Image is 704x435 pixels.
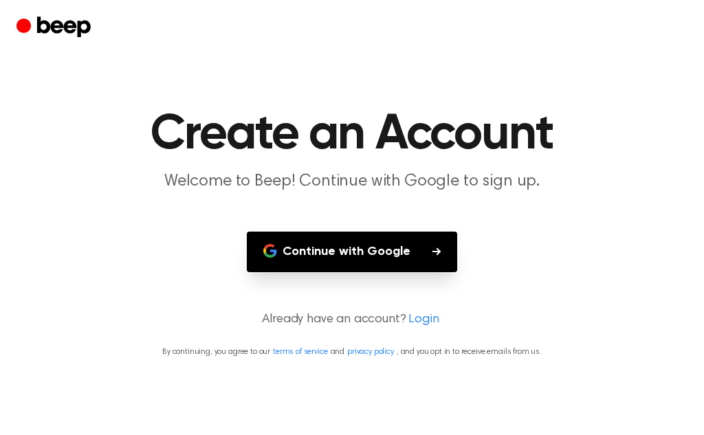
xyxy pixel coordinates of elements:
[247,232,457,272] button: Continue with Google
[88,170,616,193] p: Welcome to Beep! Continue with Google to sign up.
[16,14,94,41] a: Beep
[16,346,687,358] p: By continuing, you agree to our and , and you opt in to receive emails from us.
[16,311,687,329] p: Already have an account?
[347,348,394,356] a: privacy policy
[273,348,327,356] a: terms of service
[408,311,439,329] a: Login
[16,110,687,159] h1: Create an Account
